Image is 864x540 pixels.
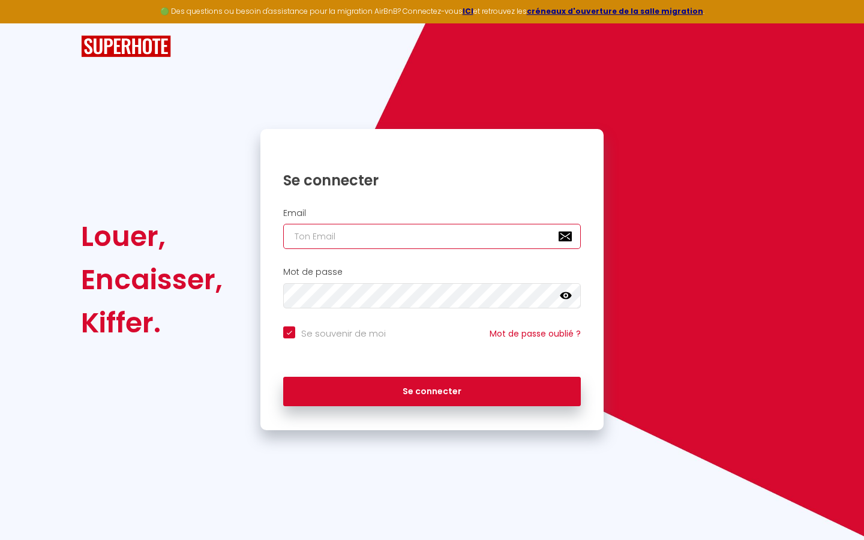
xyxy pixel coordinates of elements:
[81,258,223,301] div: Encaisser,
[490,328,581,340] a: Mot de passe oublié ?
[283,377,581,407] button: Se connecter
[81,35,171,58] img: SuperHote logo
[81,215,223,258] div: Louer,
[527,6,703,16] a: créneaux d'ouverture de la salle migration
[81,301,223,344] div: Kiffer.
[283,224,581,249] input: Ton Email
[10,5,46,41] button: Ouvrir le widget de chat LiveChat
[463,6,473,16] a: ICI
[283,171,581,190] h1: Se connecter
[283,208,581,218] h2: Email
[283,267,581,277] h2: Mot de passe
